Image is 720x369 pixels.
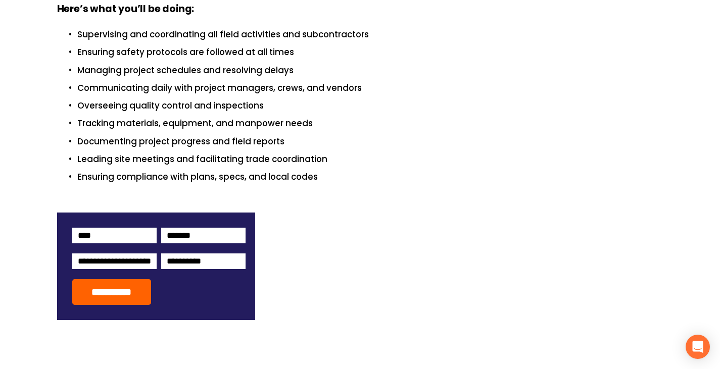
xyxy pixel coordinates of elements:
[77,64,663,77] p: Managing project schedules and resolving delays
[77,81,663,95] p: Communicating daily with project managers, crews, and vendors
[57,2,195,16] strong: Here’s what you’ll be doing:
[77,152,663,166] p: Leading site meetings and facilitating trade coordination
[77,135,663,148] p: Documenting project progress and field reports
[77,99,663,113] p: Overseeing quality control and inspections
[77,45,663,59] p: Ensuring safety protocols are followed at all times
[686,335,710,359] div: Open Intercom Messenger
[77,170,663,184] p: Ensuring compliance with plans, specs, and local codes
[77,117,663,130] p: Tracking materials, equipment, and manpower needs
[77,28,663,41] p: Supervising and coordinating all field activities and subcontractors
